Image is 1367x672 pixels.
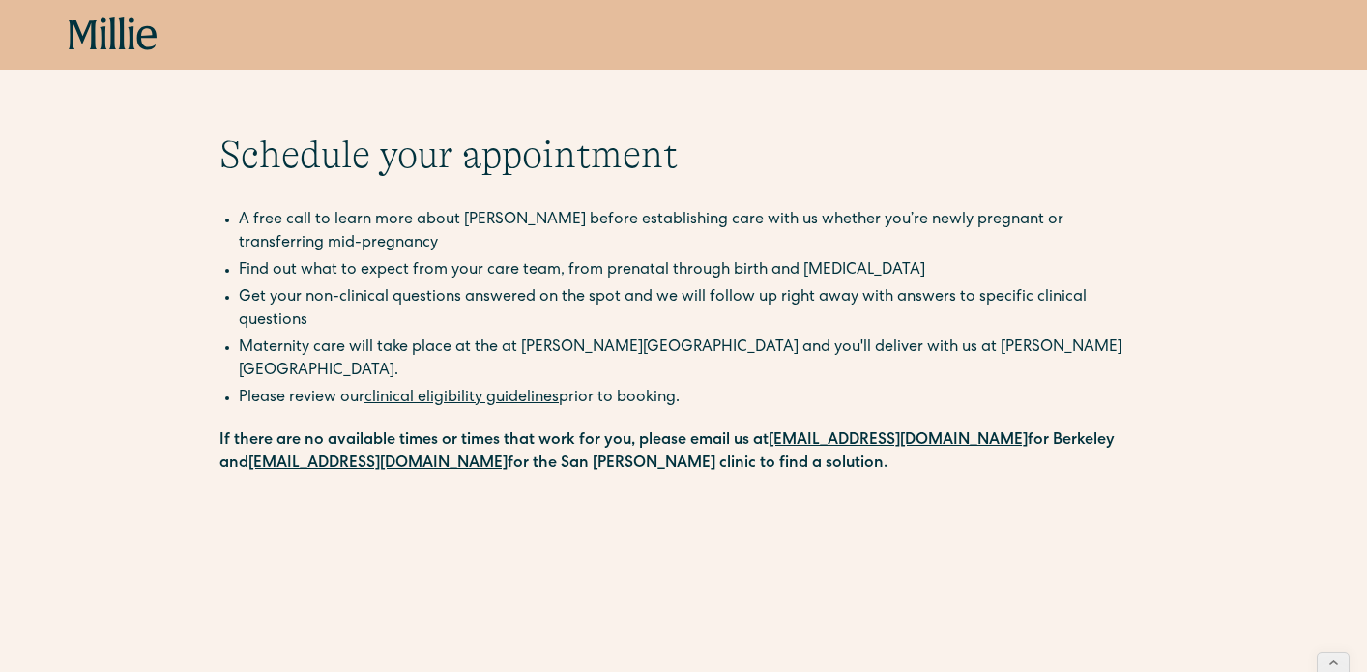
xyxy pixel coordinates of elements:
[364,391,559,406] a: clinical eligibility guidelines
[239,387,1148,410] li: Please review our prior to booking.
[239,209,1148,255] li: A free call to learn more about [PERSON_NAME] before establishing care with us whether you’re new...
[508,456,887,472] strong: for the San [PERSON_NAME] clinic to find a solution.
[219,131,1148,178] h1: Schedule your appointment
[769,433,1028,449] a: [EMAIL_ADDRESS][DOMAIN_NAME]
[248,456,508,472] a: [EMAIL_ADDRESS][DOMAIN_NAME]
[239,286,1148,333] li: Get your non-clinical questions answered on the spot and we will follow up right away with answer...
[219,433,769,449] strong: If there are no available times or times that work for you, please email us at
[239,336,1148,383] li: Maternity care will take place at the at [PERSON_NAME][GEOGRAPHIC_DATA] and you'll deliver with u...
[239,259,1148,282] li: Find out what to expect from your care team, from prenatal through birth and [MEDICAL_DATA]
